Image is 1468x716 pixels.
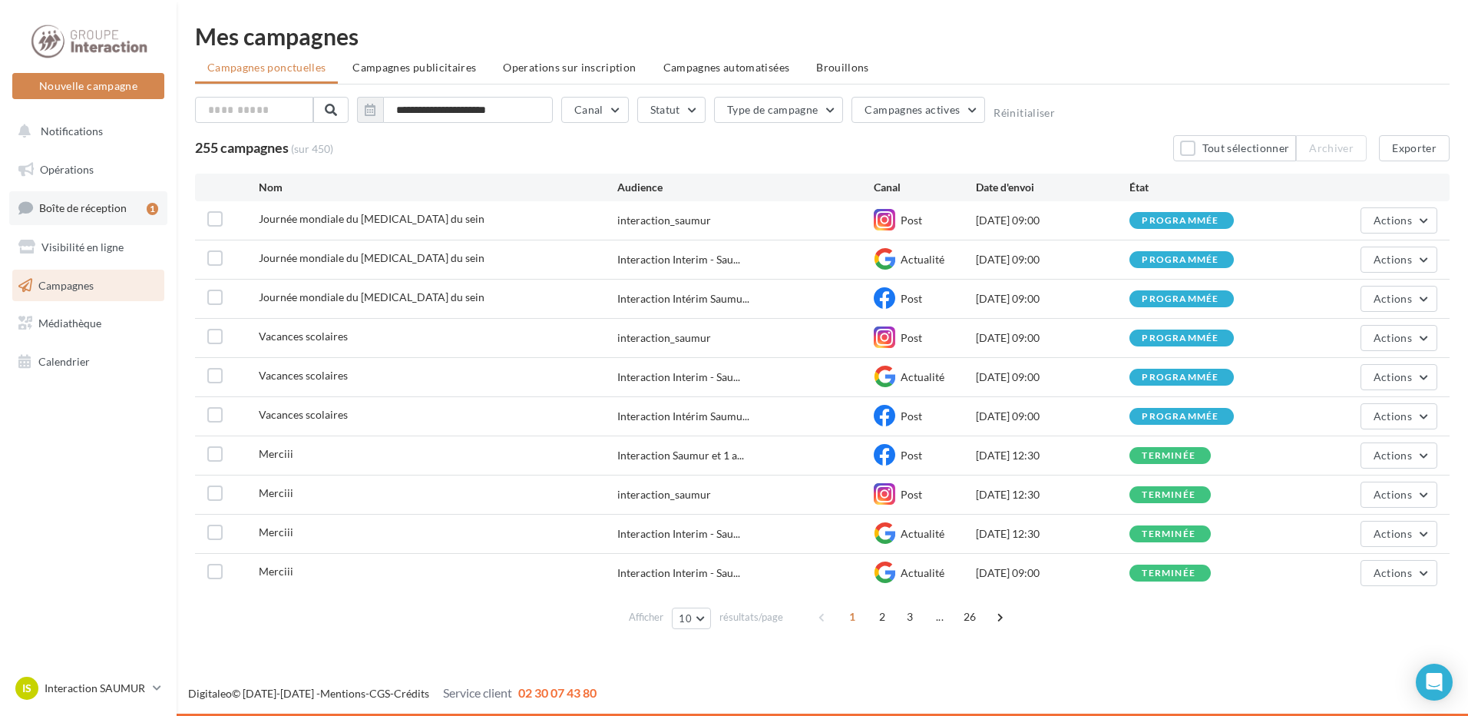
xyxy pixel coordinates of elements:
span: Operations sur inscription [503,61,636,74]
span: Journée mondiale du cancer du sein [259,212,484,225]
span: Actions [1374,331,1412,344]
span: Actions [1374,527,1412,540]
button: Actions [1361,207,1437,234]
button: Tout sélectionner [1173,135,1296,161]
div: [DATE] 09:00 [976,370,1129,385]
div: interaction_saumur [617,330,711,346]
button: Exporter [1379,135,1450,161]
div: Canal [874,180,976,195]
div: terminée [1142,451,1195,461]
button: Campagnes actives [851,97,985,123]
span: Actualité [901,370,944,383]
div: terminée [1142,529,1195,539]
a: Médiathèque [9,307,167,340]
div: [DATE] 09:00 [976,291,1129,307]
div: [DATE] 09:00 [976,252,1129,267]
button: Actions [1361,286,1437,312]
div: programmée [1142,216,1218,226]
span: Post [901,488,922,501]
span: 02 30 07 43 80 [518,685,597,700]
div: Open Intercom Messenger [1416,664,1453,701]
a: Visibilité en ligne [9,231,167,264]
span: Interaction Saumur et 1 a... [617,448,744,463]
span: Interaction Interim - Sau... [617,526,740,542]
button: Actions [1361,443,1437,469]
button: Nouvelle campagne [12,73,164,99]
span: Opérations [40,163,94,176]
span: 1 [840,605,865,629]
div: terminée [1142,568,1195,578]
span: 255 campagnes [195,139,289,156]
button: Actions [1361,521,1437,547]
button: Actions [1361,560,1437,586]
span: IS [22,681,31,696]
span: Médiathèque [38,317,101,330]
span: Merciii [259,525,293,539]
span: Campagnes actives [865,103,960,116]
a: Campagnes [9,270,167,302]
span: Brouillons [816,61,869,74]
span: Journée mondiale du cancer du sein [259,251,484,264]
span: Post [901,449,922,462]
button: Archiver [1296,135,1367,161]
a: Mentions [320,687,365,700]
span: Interaction Intérim Saumu... [617,409,749,424]
a: Calendrier [9,346,167,378]
div: Date d'envoi [976,180,1129,195]
span: Interaction Intérim Saumu... [617,291,749,307]
span: Actions [1374,566,1412,579]
div: Audience [617,180,874,195]
div: [DATE] 09:00 [976,409,1129,424]
button: Statut [637,97,706,123]
span: Journée mondiale du cancer du sein [259,290,484,303]
a: Opérations [9,154,167,186]
span: Post [901,292,922,305]
div: [DATE] 12:30 [976,448,1129,463]
button: Notifications [9,115,161,148]
button: 10 [672,608,711,629]
p: Interaction SAUMUR [45,681,147,696]
span: 10 [679,612,692,625]
div: programmée [1142,255,1218,265]
span: Interaction Interim - Sau... [617,252,740,267]
span: Actualité [901,253,944,266]
span: résultats/page [719,610,783,625]
span: Merciii [259,565,293,578]
div: [DATE] 09:00 [976,213,1129,228]
span: Actualité [901,566,944,579]
span: Interaction Interim - Sau... [617,370,740,385]
div: 1 [147,203,158,215]
button: Actions [1361,325,1437,351]
span: Campagnes automatisées [663,61,790,74]
span: Afficher [629,610,663,625]
span: Actions [1374,292,1412,305]
div: Nom [259,180,617,195]
span: Interaction Interim - Sau... [617,565,740,581]
button: Actions [1361,247,1437,273]
span: Notifications [41,124,103,138]
span: 3 [898,605,922,629]
span: Actions [1374,370,1412,383]
a: Digitaleo [188,687,232,700]
span: Visibilité en ligne [41,240,124,254]
button: Actions [1361,482,1437,508]
button: Actions [1361,403,1437,429]
button: Réinitialiser [994,107,1055,119]
div: programmée [1142,333,1218,343]
button: Type de campagne [714,97,844,123]
span: 2 [870,605,894,629]
div: programmée [1142,294,1218,304]
div: [DATE] 09:00 [976,330,1129,346]
div: [DATE] 12:30 [976,487,1129,502]
button: Actions [1361,364,1437,390]
span: Merciii [259,447,293,460]
span: ... [927,605,952,629]
span: 26 [957,605,983,629]
span: © [DATE]-[DATE] - - - [188,687,597,700]
div: interaction_saumur [617,213,711,228]
span: Actions [1374,214,1412,227]
a: Boîte de réception1 [9,191,167,224]
div: programmée [1142,373,1218,383]
div: programmée [1142,412,1218,422]
span: (sur 450) [291,141,333,157]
